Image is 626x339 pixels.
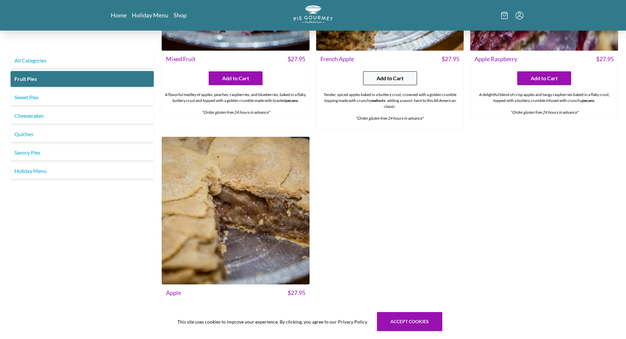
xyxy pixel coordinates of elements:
a: Savory Pies [11,145,154,160]
strong: walnuts [371,98,385,103]
a: Quiches [11,126,154,142]
a: Sweet Pies [11,89,154,105]
span: $ 27.95 [288,288,305,297]
span: $ 27.95 [288,55,305,63]
button: Accept cookies [377,312,442,331]
em: *Order gluten free 24 hours in advance* [202,110,270,115]
em: *Order gluten free 24 hours in advance* [510,110,578,115]
span: Add to Cart [377,74,404,82]
span: Apple Raspberry [475,55,517,63]
span: $ 27.95 [596,55,614,63]
span: Apple [166,288,181,297]
span: $ 27.95 [442,55,459,63]
a: Shop [174,11,187,19]
span: Mixed Fruit [166,55,196,63]
button: Menu [516,12,523,19]
button: Add to Cart [517,71,571,85]
span: Add to Cart [531,74,558,82]
div: Tender, spiced apples baked in a buttery crust, crowned with a golden crumble topping made with c... [316,89,464,130]
button: Add to Cart [363,71,417,85]
div: A delightful blend of crisp apples and tangy raspberries baked in a flaky crust, topped with a bu... [471,89,618,118]
span: French Apple [320,55,354,63]
strong: pecans. [286,98,299,103]
a: Home [111,11,127,19]
a: All Categories [11,53,154,68]
span: This site uses cookies to improve your experience. By clicking, you agree to our Privacy Policy. [177,318,368,325]
div: A flavorful medley of apples, peaches, raspberries, and blueberries, baked in a flaky, buttery cr... [162,89,309,118]
a: Cheesecakes [11,108,154,124]
strong: pecans [582,98,594,103]
a: Holiday Menu [132,11,168,19]
a: Holiday Menu [11,163,154,179]
a: Fruit Pies [11,71,154,87]
span: Add to Cart [222,74,249,82]
button: Add to Cart [209,71,263,85]
img: Apple [162,137,310,285]
em: *Order gluten free 24 hours in advance* [356,116,424,121]
img: logo [293,5,333,23]
a: Logo [293,5,333,25]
